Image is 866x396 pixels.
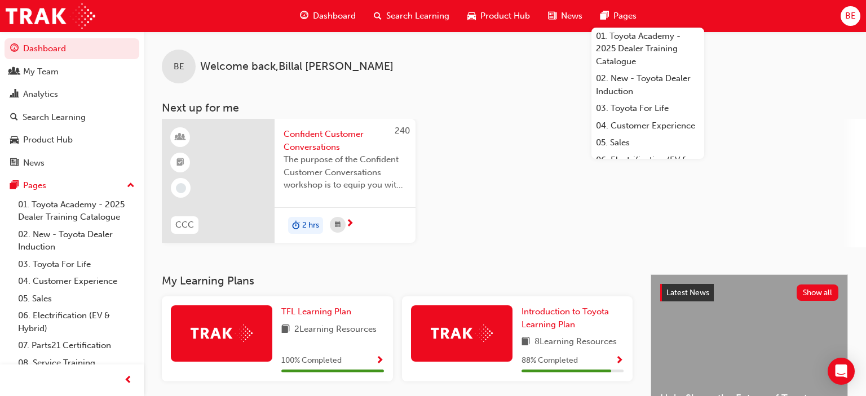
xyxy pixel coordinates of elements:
[14,307,139,337] a: 06. Electrification (EV & Hybrid)
[200,60,394,73] span: Welcome back , Billal [PERSON_NAME]
[522,354,578,367] span: 88 % Completed
[375,354,384,368] button: Show Progress
[5,36,139,175] button: DashboardMy TeamAnalyticsSearch LearningProduct HubNews
[522,306,609,330] span: Introduction to Toyota Learning Plan
[10,67,19,77] span: people-icon
[23,111,86,124] div: Search Learning
[539,5,591,28] a: news-iconNews
[660,284,838,302] a: Latest NewsShow all
[591,152,704,181] a: 06. Electrification (EV & Hybrid)
[5,38,139,59] a: Dashboard
[313,10,356,23] span: Dashboard
[5,130,139,150] a: Product Hub
[14,196,139,226] a: 01. Toyota Academy - 2025 Dealer Training Catalogue
[176,183,186,193] span: learningRecordVerb_NONE-icon
[175,219,194,232] span: CCC
[281,323,290,337] span: book-icon
[600,9,609,23] span: pages-icon
[6,3,95,29] img: Trak
[23,157,45,170] div: News
[14,337,139,354] a: 07. Parts21 Certification
[534,335,617,349] span: 8 Learning Resources
[191,324,253,342] img: Trak
[284,153,407,192] span: The purpose of the Confident Customer Conversations workshop is to equip you with tools to commun...
[14,226,139,256] a: 02. New - Toyota Dealer Induction
[23,65,59,78] div: My Team
[431,324,493,342] img: Trak
[615,356,624,366] span: Show Progress
[615,354,624,368] button: Show Progress
[613,10,637,23] span: Pages
[294,323,377,337] span: 2 Learning Resources
[10,135,19,145] span: car-icon
[291,5,365,28] a: guage-iconDashboard
[828,358,855,385] div: Open Intercom Messenger
[797,284,839,301] button: Show all
[335,218,341,232] span: calendar-icon
[591,70,704,100] a: 02. New - Toyota Dealer Induction
[10,158,19,168] span: news-icon
[5,107,139,128] a: Search Learning
[284,128,407,153] span: Confident Customer Conversations
[845,10,856,23] span: BE
[386,10,449,23] span: Search Learning
[23,134,73,146] div: Product Hub
[14,273,139,290] a: 04. Customer Experience
[23,88,58,101] div: Analytics
[14,290,139,308] a: 05. Sales
[302,219,319,232] span: 2 hrs
[176,130,184,145] span: learningResourceType_INSTRUCTOR_LED-icon
[591,134,704,152] a: 05. Sales
[480,10,530,23] span: Product Hub
[281,354,342,367] span: 100 % Completed
[292,218,300,233] span: duration-icon
[162,274,633,287] h3: My Learning Plans
[841,6,860,26] button: BE
[395,126,410,136] span: 240
[591,117,704,135] a: 04. Customer Experience
[14,354,139,372] a: 08. Service Training
[5,153,139,173] a: News
[5,84,139,105] a: Analytics
[174,60,184,73] span: BE
[467,9,476,23] span: car-icon
[365,5,458,28] a: search-iconSearch Learning
[5,175,139,196] button: Pages
[10,181,19,191] span: pages-icon
[176,155,184,170] span: booktick-icon
[10,113,18,123] span: search-icon
[127,179,135,193] span: up-icon
[522,335,530,349] span: book-icon
[144,101,866,114] h3: Next up for me
[458,5,539,28] a: car-iconProduct Hub
[124,373,132,388] span: prev-icon
[522,305,624,331] a: Introduction to Toyota Learning Plan
[281,305,356,318] a: TFL Learning Plan
[591,100,704,117] a: 03. Toyota For Life
[23,179,46,192] div: Pages
[548,9,556,23] span: news-icon
[374,9,382,23] span: search-icon
[591,5,646,28] a: pages-iconPages
[281,306,351,317] span: TFL Learning Plan
[14,256,139,273] a: 03. Toyota For Life
[375,356,384,366] span: Show Progress
[300,9,308,23] span: guage-icon
[346,219,354,229] span: next-icon
[5,61,139,82] a: My Team
[591,28,704,70] a: 01. Toyota Academy - 2025 Dealer Training Catalogue
[162,119,416,243] a: 240CCCConfident Customer ConversationsThe purpose of the Confident Customer Conversations worksho...
[10,90,19,100] span: chart-icon
[561,10,582,23] span: News
[10,44,19,54] span: guage-icon
[666,288,709,297] span: Latest News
